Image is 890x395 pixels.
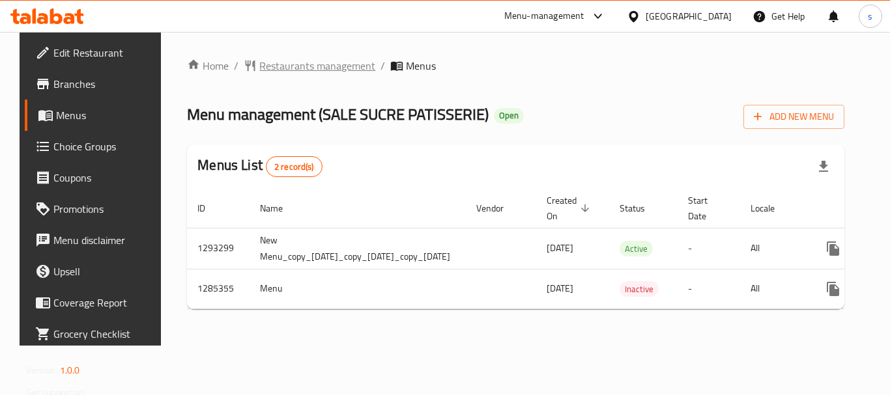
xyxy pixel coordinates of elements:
h2: Menus List [197,156,322,177]
td: New Menu_copy_[DATE]_copy_[DATE]_copy_[DATE] [250,228,466,269]
li: / [380,58,385,74]
span: Open [494,110,524,121]
div: Open [494,108,524,124]
td: All [740,228,807,269]
a: Coupons [25,162,168,193]
a: Choice Groups [25,131,168,162]
span: Menu disclaimer [53,232,158,248]
span: Name [260,200,300,216]
a: Promotions [25,193,168,225]
span: Version: [26,362,58,379]
span: Start Date [688,193,725,224]
div: Inactive [620,281,659,297]
nav: breadcrumb [187,58,844,74]
a: Restaurants management [244,58,375,74]
div: Export file [808,151,839,182]
td: - [678,228,740,269]
span: 2 record(s) [266,161,322,173]
a: Branches [25,68,168,100]
li: / [234,58,238,74]
span: s [868,9,872,23]
td: 1285355 [187,269,250,308]
span: Status [620,200,662,216]
div: Active [620,241,653,256]
span: 1.0.0 [60,362,80,379]
span: Branches [53,76,158,92]
span: [DATE] [547,280,573,297]
span: Grocery Checklist [53,326,158,342]
a: Edit Restaurant [25,37,168,68]
span: [DATE] [547,239,573,256]
span: Choice Groups [53,139,158,154]
button: more [818,273,849,305]
span: Created On [547,193,594,224]
a: Coverage Report [25,287,168,318]
button: Add New Menu [743,105,844,129]
span: Edit Restaurant [53,45,158,61]
a: Menu disclaimer [25,225,168,256]
a: Grocery Checklist [25,318,168,349]
a: Menus [25,100,168,131]
span: Menu management ( SALE SUCRE PATISSERIE ) [187,100,489,129]
span: Restaurants management [259,58,375,74]
span: Vendor [476,200,521,216]
div: [GEOGRAPHIC_DATA] [646,9,732,23]
div: Menu-management [504,8,584,24]
a: Home [187,58,229,74]
span: Active [620,241,653,256]
div: Total records count [266,156,323,177]
span: Menus [406,58,436,74]
span: Inactive [620,282,659,297]
span: Locale [751,200,792,216]
span: Add New Menu [754,109,834,125]
td: - [678,269,740,308]
td: All [740,269,807,308]
td: Menu [250,269,466,308]
span: Menus [56,107,158,123]
span: Promotions [53,201,158,217]
button: more [818,233,849,264]
span: Coverage Report [53,295,158,310]
a: Upsell [25,256,168,287]
span: Coupons [53,170,158,185]
td: 1293299 [187,228,250,269]
span: ID [197,200,222,216]
span: Upsell [53,264,158,279]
